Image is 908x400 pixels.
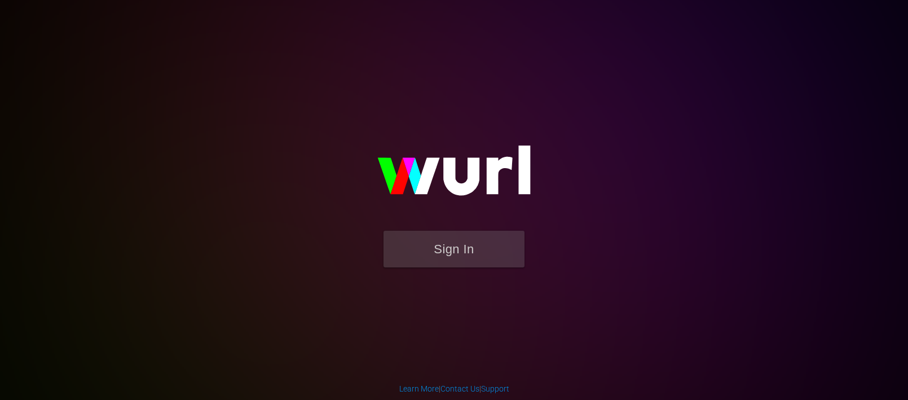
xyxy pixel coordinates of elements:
[384,231,524,267] button: Sign In
[481,384,509,393] a: Support
[440,384,479,393] a: Contact Us
[341,121,567,231] img: wurl-logo-on-black-223613ac3d8ba8fe6dc639794a292ebdb59501304c7dfd60c99c58986ef67473.svg
[399,383,509,394] div: | |
[399,384,439,393] a: Learn More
